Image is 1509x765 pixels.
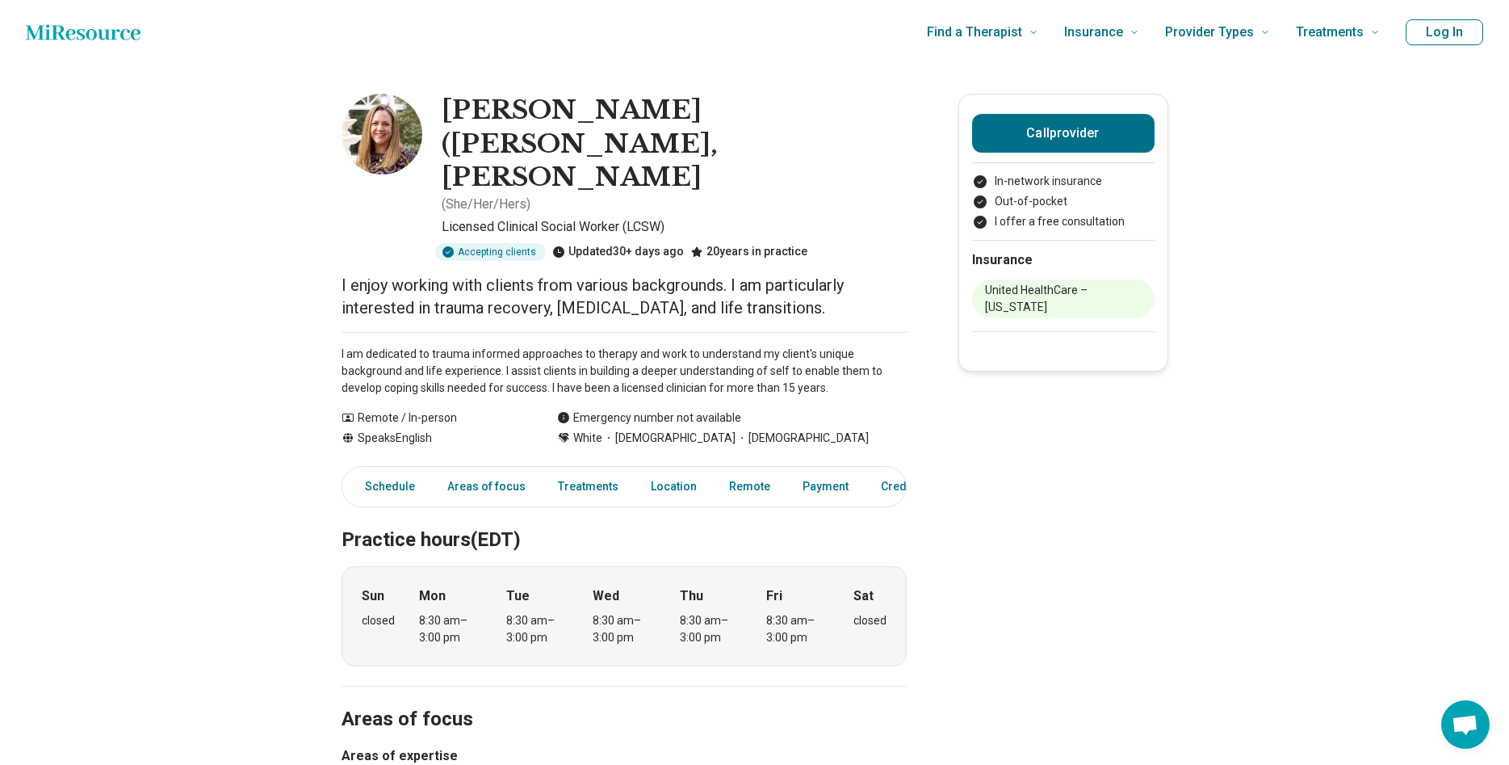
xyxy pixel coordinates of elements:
[419,612,481,646] div: 8:30 am – 3:00 pm
[342,488,907,554] h2: Practice hours (EDT)
[972,250,1155,270] h2: Insurance
[736,430,869,447] span: [DEMOGRAPHIC_DATA]
[342,667,907,733] h2: Areas of focus
[1406,19,1483,45] button: Log In
[593,586,619,606] strong: Wed
[419,586,446,606] strong: Mon
[26,16,140,48] a: Home page
[342,566,907,666] div: When does the program meet?
[690,243,807,261] div: 20 years in practice
[438,470,535,503] a: Areas of focus
[342,274,907,319] p: I enjoy working with clients from various backgrounds. I am particularly interested in trauma rec...
[853,612,887,629] div: closed
[442,217,907,237] p: Licensed Clinical Social Worker (LCSW)
[972,114,1155,153] button: Callprovider
[766,586,782,606] strong: Fri
[557,410,741,427] div: Emergency number not available
[1441,700,1490,749] div: Open chat
[548,470,628,503] a: Treatments
[972,193,1155,210] li: Out-of-pocket
[346,470,425,503] a: Schedule
[442,94,907,195] h1: [PERSON_NAME] ([PERSON_NAME], [PERSON_NAME]
[506,586,530,606] strong: Tue
[680,612,742,646] div: 8:30 am – 3:00 pm
[719,470,780,503] a: Remote
[1296,21,1364,44] span: Treatments
[927,21,1022,44] span: Find a Therapist
[506,612,568,646] div: 8:30 am – 3:00 pm
[1165,21,1254,44] span: Provider Types
[1064,21,1123,44] span: Insurance
[342,346,907,397] p: I am dedicated to trauma informed approaches to therapy and work to understand my client's unique...
[342,94,422,174] img: Cynthia Whitaker, Licensed Clinical Social Worker (LCSW)
[362,612,395,629] div: closed
[766,612,828,646] div: 8:30 am – 3:00 pm
[573,430,602,447] span: White
[972,173,1155,230] ul: Payment options
[442,195,530,214] p: ( She/Her/Hers )
[680,586,703,606] strong: Thu
[793,470,858,503] a: Payment
[342,430,525,447] div: Speaks English
[362,586,384,606] strong: Sun
[641,470,706,503] a: Location
[972,213,1155,230] li: I offer a free consultation
[972,173,1155,190] li: In-network insurance
[972,280,1155,318] li: United HealthCare – [US_STATE]
[342,410,525,427] div: Remote / In-person
[871,470,962,503] a: Credentials
[435,243,546,261] div: Accepting clients
[602,430,736,447] span: [DEMOGRAPHIC_DATA]
[853,586,874,606] strong: Sat
[552,243,684,261] div: Updated 30+ days ago
[593,612,655,646] div: 8:30 am – 3:00 pm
